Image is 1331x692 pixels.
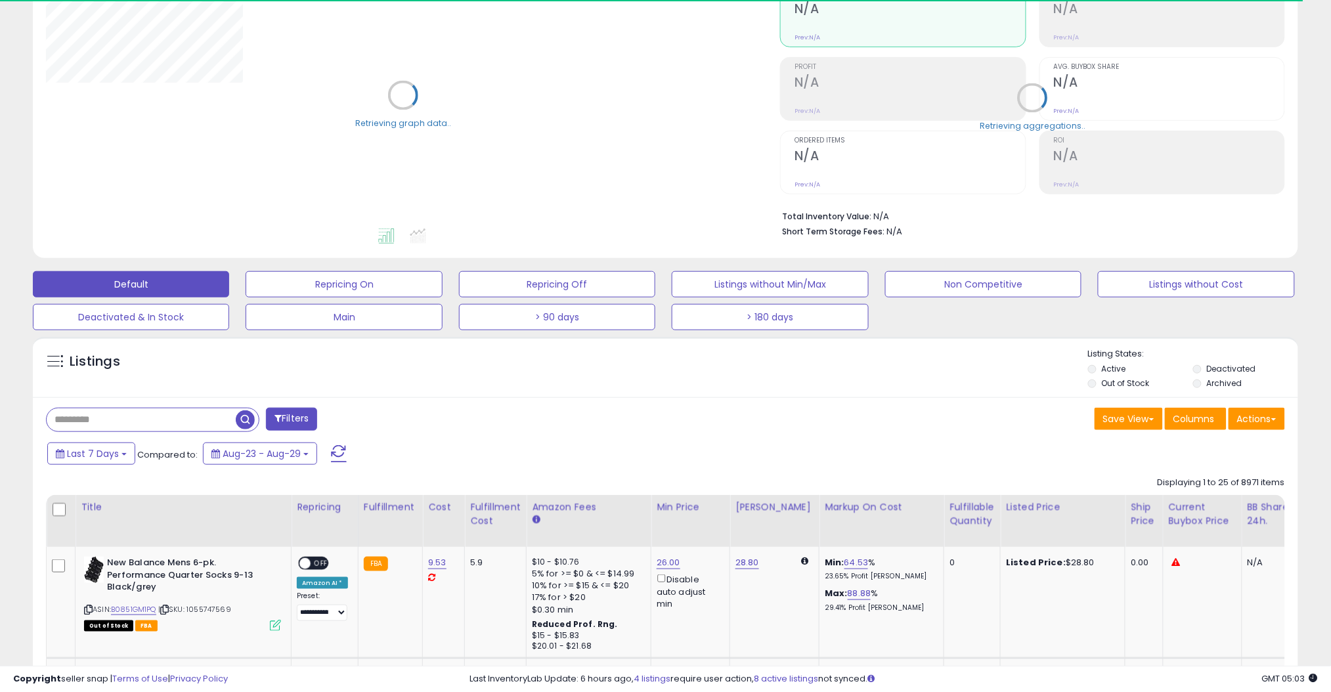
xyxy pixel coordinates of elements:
button: > 180 days [672,304,868,330]
b: Max: [825,587,848,599]
span: FBA [135,620,158,632]
div: % [825,557,934,581]
div: % [825,588,934,612]
th: The percentage added to the cost of goods (COGS) that forms the calculator for Min & Max prices. [819,495,944,547]
div: Ship Price [1131,500,1157,528]
div: 0 [949,557,990,569]
div: $10 - $10.76 [532,557,641,568]
button: Listings without Cost [1098,271,1294,297]
span: Columns [1173,412,1215,425]
div: Displaying 1 to 25 of 8971 items [1158,477,1285,489]
div: $0.30 min [532,604,641,616]
a: 9.53 [428,556,447,569]
p: 29.41% Profit [PERSON_NAME] [825,603,934,613]
div: 10% for >= $15 & <= $20 [532,580,641,592]
b: Reduced Prof. Rng. [532,618,618,630]
a: Terms of Use [112,672,168,685]
a: 28.80 [735,556,759,569]
div: Repricing [297,500,353,514]
div: 0.00 [1131,557,1152,569]
div: 5% for >= $0 & <= $14.99 [532,568,641,580]
div: N/A [1248,557,1291,569]
small: FBA [364,557,388,571]
div: Retrieving aggregations.. [980,120,1085,132]
button: Aug-23 - Aug-29 [203,443,317,465]
b: New Balance Mens 6-pk. Performance Quarter Socks 9-13 Black/grey [107,557,267,597]
p: Listing States: [1088,348,1298,360]
div: $28.80 [1006,557,1115,569]
button: Repricing On [246,271,442,297]
small: Amazon Fees. [532,514,540,526]
span: OFF [311,558,332,569]
div: BB Share 24h. [1248,500,1296,528]
span: All listings that are currently out of stock and unavailable for purchase on Amazon [84,620,133,632]
div: Amazon Fees [532,500,645,514]
button: Filters [266,408,317,431]
button: Actions [1229,408,1285,430]
div: Markup on Cost [825,500,938,514]
div: ASIN: [84,557,281,630]
button: Non Competitive [885,271,1081,297]
div: 5.9 [470,557,516,569]
h5: Listings [70,353,120,371]
span: | SKU: 1055747569 [158,604,231,615]
a: Privacy Policy [170,672,228,685]
div: Listed Price [1006,500,1120,514]
a: B0851GM1PQ [111,604,156,615]
div: Fulfillable Quantity [949,500,995,528]
button: Default [33,271,229,297]
div: Retrieving graph data.. [355,118,451,129]
button: Listings without Min/Max [672,271,868,297]
label: Deactivated [1206,363,1255,374]
button: Last 7 Days [47,443,135,465]
div: Title [81,500,286,514]
strong: Copyright [13,672,61,685]
div: Fulfillment Cost [470,500,521,528]
label: Archived [1206,378,1242,389]
div: Current Buybox Price [1169,500,1236,528]
a: 4 listings [634,672,670,685]
img: 41rhnrlk2tL._SL40_.jpg [84,557,104,583]
div: Fulfillment [364,500,417,514]
button: Main [246,304,442,330]
button: Columns [1165,408,1227,430]
label: Active [1102,363,1126,374]
div: seller snap | | [13,673,228,685]
div: Cost [428,500,459,514]
a: 8 active listings [754,672,818,685]
button: Save View [1095,408,1163,430]
button: Repricing Off [459,271,655,297]
a: 26.00 [657,556,680,569]
span: 2025-09-6 05:03 GMT [1262,672,1318,685]
div: 17% for > $20 [532,592,641,603]
div: Amazon AI * [297,577,348,589]
div: Preset: [297,592,348,621]
div: [PERSON_NAME] [735,500,814,514]
div: $20.01 - $21.68 [532,641,641,652]
a: 64.53 [844,556,869,569]
label: Out of Stock [1102,378,1150,389]
button: > 90 days [459,304,655,330]
div: Disable auto adjust min [657,572,720,610]
div: $15 - $15.83 [532,630,641,641]
a: 88.88 [848,587,871,600]
b: Min: [825,556,844,569]
b: Listed Price: [1006,556,1066,569]
p: 23.65% Profit [PERSON_NAME] [825,572,934,581]
div: Last InventoryLab Update: 6 hours ago, require user action, not synced. [469,673,1318,685]
button: Deactivated & In Stock [33,304,229,330]
span: Aug-23 - Aug-29 [223,447,301,460]
span: Last 7 Days [67,447,119,460]
span: Compared to: [137,448,198,461]
div: Min Price [657,500,724,514]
